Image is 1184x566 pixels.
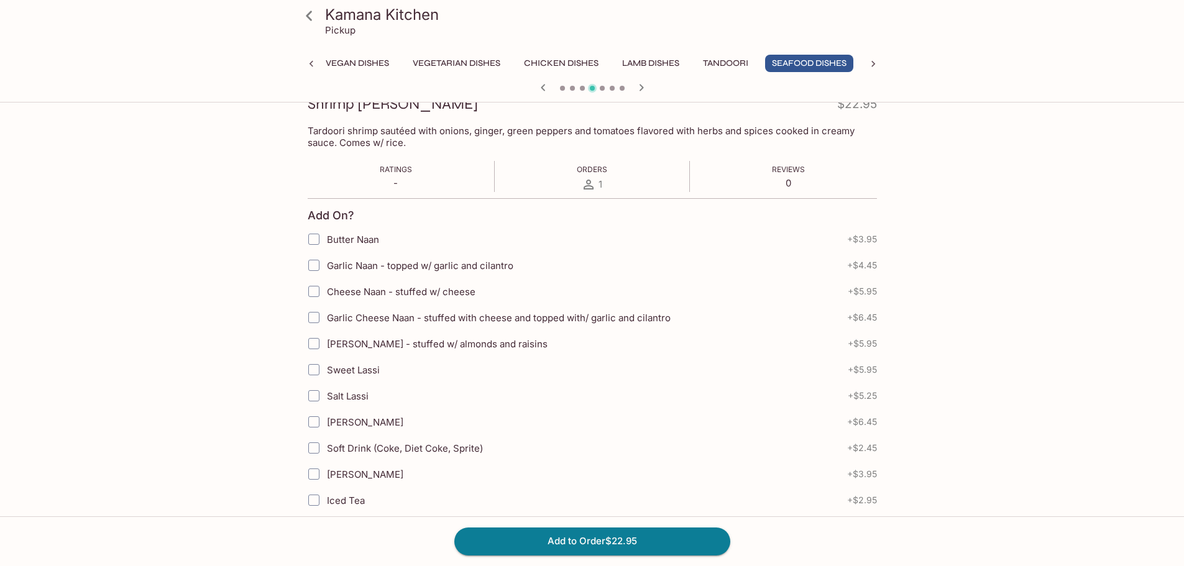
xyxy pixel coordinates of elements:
[327,495,365,506] span: Iced Tea
[765,55,853,72] button: Seafood Dishes
[327,390,369,402] span: Salt Lassi
[848,286,877,296] span: + $5.95
[847,443,877,453] span: + $2.45
[615,55,686,72] button: Lamb Dishes
[327,312,671,324] span: Garlic Cheese Naan - stuffed with cheese and topped with/ garlic and cilantro
[325,5,881,24] h3: Kamana Kitchen
[380,165,412,174] span: Ratings
[308,125,877,148] p: Tardoori shrimp sautéed with onions, ginger, green peppers and tomatoes flavored with herbs and s...
[308,209,354,222] h4: Add On?
[837,94,877,119] h4: $22.95
[772,165,805,174] span: Reviews
[325,24,356,36] p: Pickup
[406,55,507,72] button: Vegetarian Dishes
[847,313,877,322] span: + $6.45
[327,468,403,480] span: [PERSON_NAME]
[327,416,403,428] span: [PERSON_NAME]
[380,177,412,189] p: -
[327,286,475,298] span: Cheese Naan - stuffed w/ cheese
[327,364,380,376] span: Sweet Lassi
[847,417,877,427] span: + $6.45
[327,338,548,350] span: [PERSON_NAME] - stuffed w/ almonds and raisins
[319,55,396,72] button: Vegan Dishes
[848,339,877,349] span: + $5.95
[847,495,877,505] span: + $2.95
[454,527,730,555] button: Add to Order$22.95
[327,260,513,272] span: Garlic Naan - topped w/ garlic and cilantro
[696,55,755,72] button: Tandoori
[848,391,877,401] span: + $5.25
[308,94,478,114] h3: Shrimp [PERSON_NAME]
[847,234,877,244] span: + $3.95
[327,442,483,454] span: Soft Drink (Coke, Diet Coke, Sprite)
[847,260,877,270] span: + $4.45
[848,365,877,375] span: + $5.95
[327,234,379,245] span: Butter Naan
[772,177,805,189] p: 0
[847,469,877,479] span: + $3.95
[577,165,607,174] span: Orders
[599,178,602,190] span: 1
[517,55,605,72] button: Chicken Dishes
